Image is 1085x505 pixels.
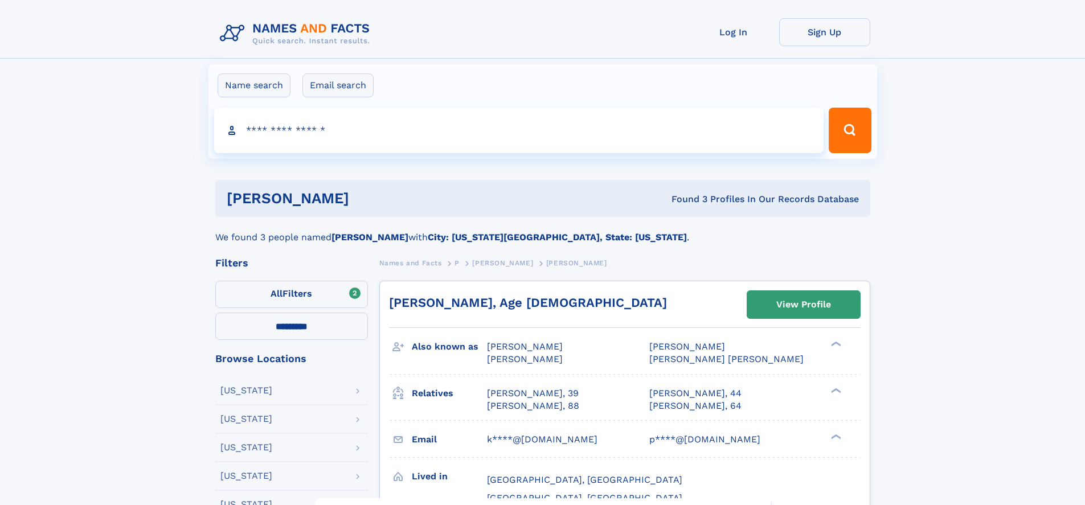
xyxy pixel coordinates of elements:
[220,414,272,424] div: [US_STATE]
[389,295,667,310] a: [PERSON_NAME], Age [DEMOGRAPHIC_DATA]
[510,193,859,206] div: Found 3 Profiles In Our Records Database
[215,258,368,268] div: Filters
[215,18,379,49] img: Logo Names and Facts
[649,400,742,412] a: [PERSON_NAME], 64
[215,354,368,364] div: Browse Locations
[215,281,368,308] label: Filters
[302,73,374,97] label: Email search
[828,387,842,394] div: ❯
[227,191,510,206] h1: [PERSON_NAME]
[649,341,725,352] span: [PERSON_NAME]
[220,443,272,452] div: [US_STATE]
[829,108,871,153] button: Search Button
[779,18,870,46] a: Sign Up
[472,256,533,270] a: [PERSON_NAME]
[828,433,842,440] div: ❯
[649,387,742,400] a: [PERSON_NAME], 44
[428,232,687,243] b: City: [US_STATE][GEOGRAPHIC_DATA], State: [US_STATE]
[412,430,487,449] h3: Email
[271,288,282,299] span: All
[487,400,579,412] a: [PERSON_NAME], 88
[776,291,831,318] div: View Profile
[487,341,563,352] span: [PERSON_NAME]
[455,259,460,267] span: P
[220,386,272,395] div: [US_STATE]
[487,492,682,503] span: [GEOGRAPHIC_DATA], [GEOGRAPHIC_DATA]
[218,73,290,97] label: Name search
[546,259,607,267] span: [PERSON_NAME]
[455,256,460,270] a: P
[472,259,533,267] span: [PERSON_NAME]
[412,337,487,356] h3: Also known as
[215,217,870,244] div: We found 3 people named with .
[747,291,860,318] a: View Profile
[487,474,682,485] span: [GEOGRAPHIC_DATA], [GEOGRAPHIC_DATA]
[487,354,563,364] span: [PERSON_NAME]
[828,340,842,348] div: ❯
[214,108,824,153] input: search input
[487,387,579,400] a: [PERSON_NAME], 39
[412,467,487,486] h3: Lived in
[649,354,804,364] span: [PERSON_NAME] [PERSON_NAME]
[379,256,442,270] a: Names and Facts
[412,384,487,403] h3: Relatives
[688,18,779,46] a: Log In
[331,232,408,243] b: [PERSON_NAME]
[220,471,272,481] div: [US_STATE]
